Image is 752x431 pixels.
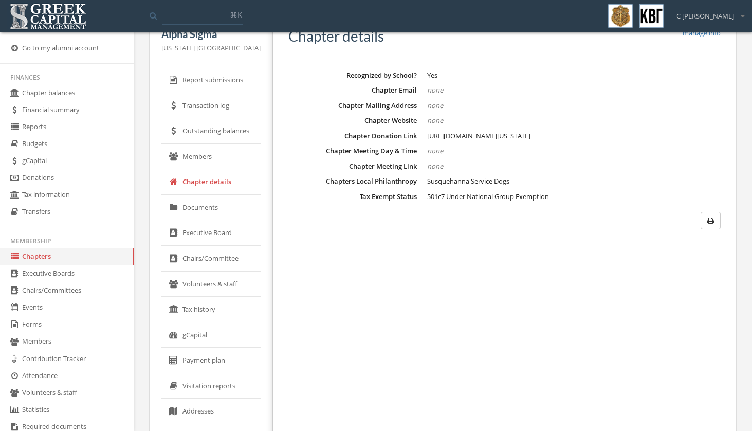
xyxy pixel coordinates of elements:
[161,220,261,246] a: Executive Board
[161,373,261,399] a: Visitation reports
[288,70,417,80] dt: Recognized by School?
[427,131,721,141] dd: [URL][DOMAIN_NAME][US_STATE]
[230,10,242,20] span: ⌘K
[288,146,417,156] dt: Chapter Meeting Day & Time
[288,116,417,125] dt: Chapter Website
[683,28,721,38] a: manage info
[676,11,734,21] span: C [PERSON_NAME]
[161,399,261,424] a: Addresses
[427,85,443,95] em: none
[161,272,261,297] a: Volunteers & staff
[288,161,417,171] dt: Chapter Meeting Link
[161,322,261,348] a: gCapital
[427,101,443,110] em: none
[288,101,417,111] dt: Chapter Mailing Address
[161,42,261,53] p: [US_STATE] [GEOGRAPHIC_DATA]
[161,195,261,221] a: Documents
[288,176,417,186] dt: Chapters Local Philanthropy
[427,176,721,187] dd: Susquehanna Service Dogs
[161,28,261,40] h5: Alpha Sigma
[288,28,721,44] h3: Chapter details
[288,192,417,202] dt: Tax Exempt Status
[427,70,721,81] dd: Yes
[427,192,721,202] dd: 501c7 Under National Group Exemption
[670,4,744,21] div: C [PERSON_NAME]
[288,85,417,95] dt: Chapter Email
[288,131,417,141] dt: Chapter Donation Link
[161,118,261,144] a: Outstanding balances
[161,93,261,119] a: Transaction log
[427,146,443,155] em: none
[161,67,261,93] a: Report submissions
[427,116,443,125] em: none
[161,297,261,322] a: Tax history
[161,144,261,170] a: Members
[161,169,261,195] a: Chapter details
[427,161,443,171] em: none
[161,246,261,272] a: Chairs/Committee
[161,348,261,373] a: Payment plan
